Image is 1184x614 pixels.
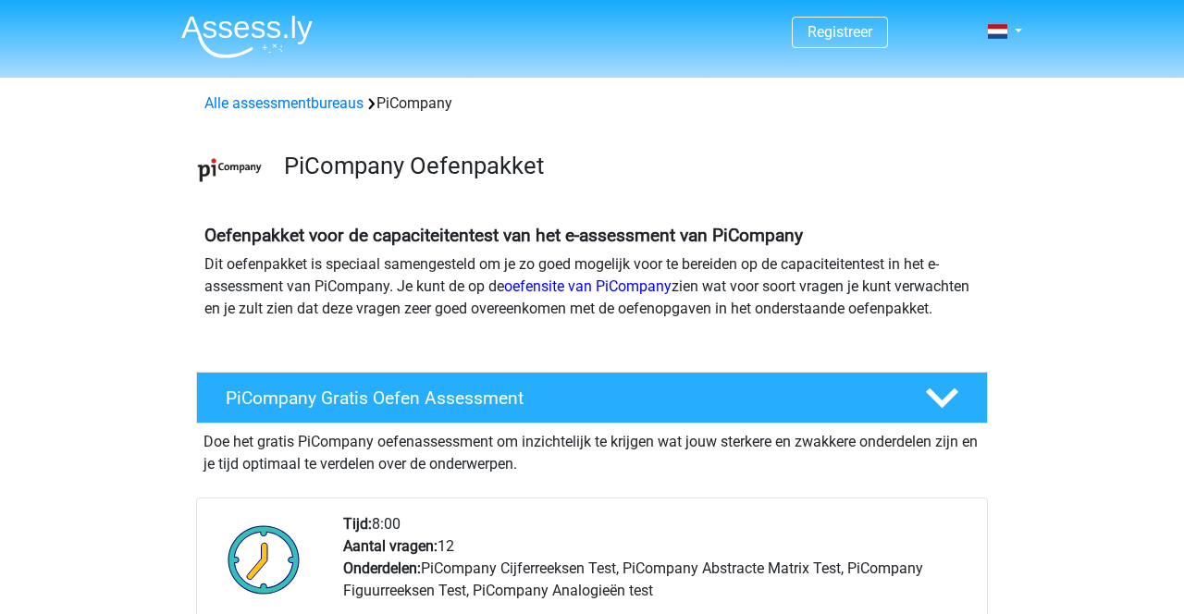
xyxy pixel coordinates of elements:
[217,513,311,606] img: Klok
[284,152,973,180] h3: PiCompany Oefenpakket
[343,537,438,555] b: Aantal vragen:
[204,225,803,246] b: Oefenpakket voor de capaciteitentest van het e-assessment van PiCompany
[343,559,421,577] b: Onderdelen:
[504,277,672,295] a: oefensite van PiCompany
[204,94,364,112] a: Alle assessmentbureaus
[808,23,872,41] a: Registreer
[343,515,372,533] b: Tijd:
[197,137,263,203] img: picompany.png
[189,372,995,424] a: PiCompany Gratis Oefen Assessment
[226,387,895,409] h4: PiCompany Gratis Oefen Assessment
[204,253,980,320] p: Dit oefenpakket is speciaal samengesteld om je zo goed mogelijk voor te bereiden op de capaciteit...
[197,92,987,115] div: PiCompany
[196,424,988,475] div: Doe het gratis PiCompany oefenassessment om inzichtelijk te krijgen wat jouw sterkere en zwakkere...
[181,15,313,58] img: Assessly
